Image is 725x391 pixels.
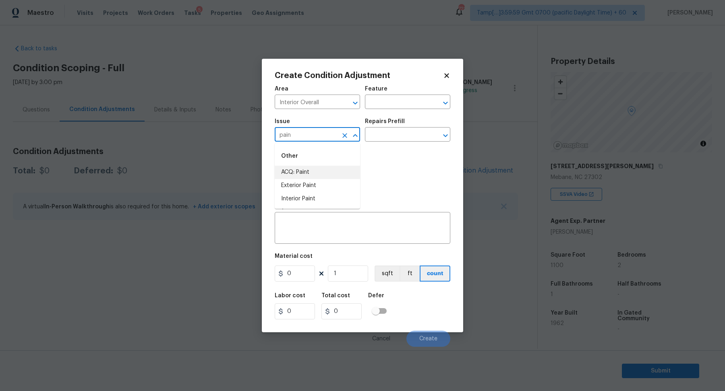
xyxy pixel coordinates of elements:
h5: Feature [365,86,387,92]
button: Close [350,130,361,141]
button: Open [440,97,451,109]
button: count [420,265,450,282]
button: ft [400,265,420,282]
div: Other [275,146,360,166]
li: Interior Paint [275,192,360,206]
h5: Repairs Prefill [365,119,405,124]
h2: Create Condition Adjustment [275,72,443,80]
span: Cancel [372,336,390,342]
button: Clear [339,130,350,141]
h5: Labor cost [275,293,305,298]
button: Create [406,331,450,347]
h5: Total cost [321,293,350,298]
li: ACQ: Paint [275,166,360,179]
span: Create [419,336,437,342]
button: sqft [375,265,400,282]
li: Exterior Paint [275,179,360,192]
button: Open [440,130,451,141]
button: Open [350,97,361,109]
button: Cancel [359,331,403,347]
h5: Issue [275,119,290,124]
h5: Material cost [275,253,313,259]
h5: Area [275,86,288,92]
h5: Defer [368,293,384,298]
